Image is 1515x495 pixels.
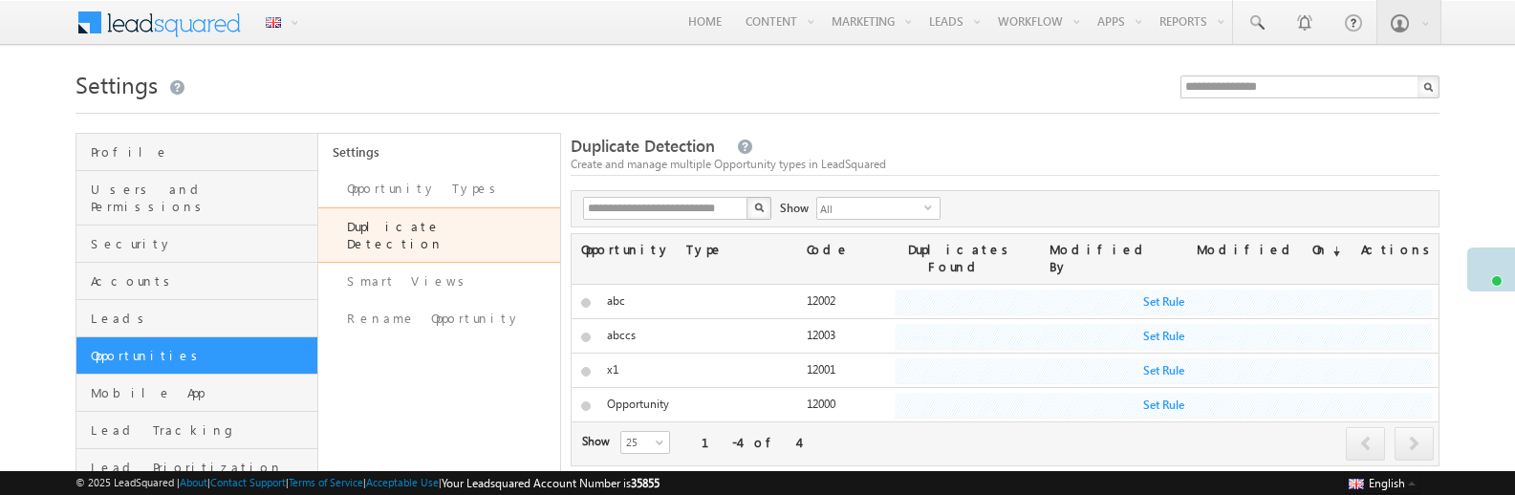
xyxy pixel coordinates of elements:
[807,397,835,411] label: 12000
[91,143,313,161] span: Profile
[76,375,317,412] a: Mobile App
[807,328,835,342] label: 12003
[76,474,660,492] span: © 2025 LeadSquared | | | | |
[210,476,286,488] a: Contact Support
[180,476,207,488] a: About
[797,234,884,267] div: Code
[896,290,1432,314] button: Set Rule
[1187,234,1352,267] div: Modified On
[896,324,1432,349] button: Set Rule
[924,203,940,211] span: select
[607,328,636,342] label: abccs
[318,207,560,263] a: Duplicate Detection
[807,293,835,308] label: 12002
[572,234,797,267] div: Opportunity Type
[817,198,924,219] span: All
[621,434,672,451] span: 25
[1040,234,1187,284] div: Modified By
[807,362,835,377] label: 12001
[318,263,560,300] a: Smart Views
[1352,234,1439,267] div: Actions
[91,384,313,401] span: Mobile App
[883,234,1039,284] div: Duplicates Found
[896,393,1432,418] button: Set Rule
[76,337,317,375] a: Opportunities
[76,69,158,99] span: Settings
[318,170,560,207] a: Opportunity Types
[318,134,560,170] a: Settings
[896,358,1432,383] button: Set Rule
[91,272,313,290] span: Accounts
[607,362,618,377] label: x1
[91,459,313,476] span: Lead Prioritization
[607,397,669,411] label: Opportunity
[91,347,313,364] span: Opportunities
[76,263,317,300] a: Accounts
[76,171,317,226] a: Users and Permissions
[91,310,313,327] span: Leads
[571,156,1439,173] div: Create and manage multiple Opportunity types in LeadSquared
[620,431,670,454] a: 25
[76,134,317,171] a: Profile
[631,476,660,490] span: 35855
[76,226,317,263] a: Security
[1344,471,1420,494] button: English
[754,203,764,212] img: Search
[91,235,313,252] span: Security
[582,433,703,450] div: Show
[366,476,439,488] a: Acceptable Use
[571,135,715,157] span: Duplicate Detection
[76,412,317,449] a: Lead Tracking
[76,449,317,486] a: Lead Prioritization
[702,427,798,451] div: 1-4 of 4
[780,197,816,217] span: Show
[289,476,363,488] a: Terms of Service
[91,421,313,439] span: Lead Tracking
[442,476,660,490] span: Your Leadsquared Account Number is
[1369,476,1405,490] span: English
[91,181,313,215] span: Users and Permissions
[318,300,560,337] a: Rename Opportunity
[607,293,625,308] label: abc
[76,300,317,337] a: Leads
